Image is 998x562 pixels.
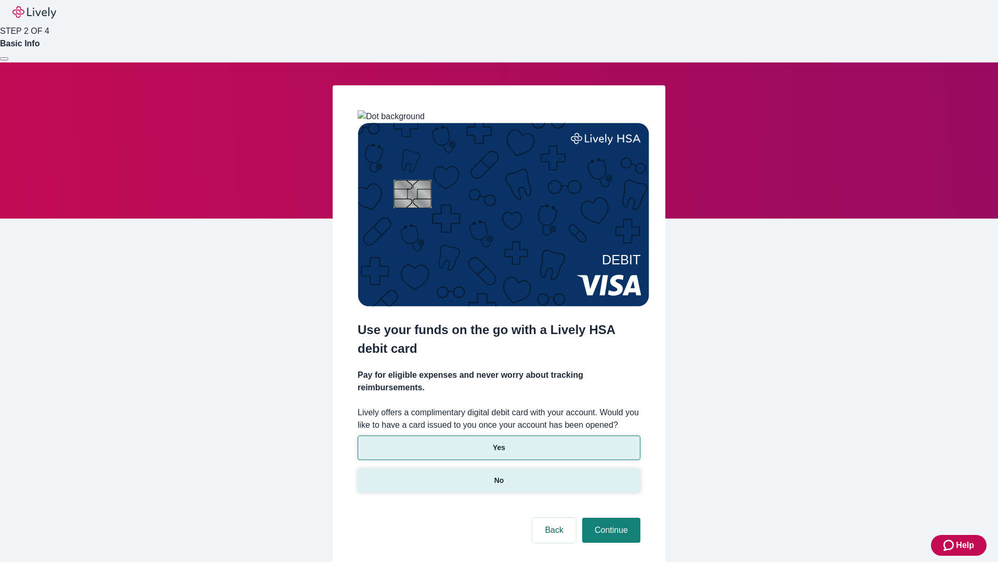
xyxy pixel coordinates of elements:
[931,535,987,556] button: Zendesk support iconHelp
[358,369,640,394] h4: Pay for eligible expenses and never worry about tracking reimbursements.
[582,518,640,543] button: Continue
[358,436,640,460] button: Yes
[494,475,504,486] p: No
[358,468,640,493] button: No
[956,539,974,552] span: Help
[943,539,956,552] svg: Zendesk support icon
[493,442,505,453] p: Yes
[358,406,640,431] label: Lively offers a complimentary digital debit card with your account. Would you like to have a card...
[358,123,649,306] img: Debit card
[358,321,640,358] h2: Use your funds on the go with a Lively HSA debit card
[12,6,56,19] img: Lively
[532,518,576,543] button: Back
[358,110,425,123] img: Dot background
